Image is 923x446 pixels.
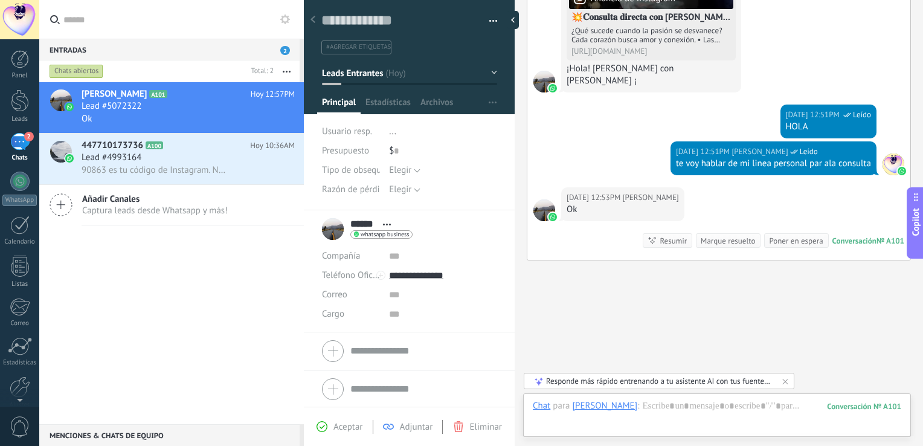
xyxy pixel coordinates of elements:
[361,231,409,238] span: whatsapp business
[65,154,74,163] img: icon
[39,424,300,446] div: Menciones & Chats de equipo
[322,126,372,137] span: Usuario resp.
[2,72,37,80] div: Panel
[322,305,380,324] div: Cargo
[82,88,147,100] span: [PERSON_NAME]
[786,121,871,133] div: HOLA
[546,376,773,386] div: Responde más rápido entrenando a tu asistente AI con tus fuentes de datos
[322,285,347,305] button: Correo
[800,146,818,158] span: Leído
[567,63,736,87] div: ¡Hola! [PERSON_NAME] con [PERSON_NAME] ¡
[389,161,420,180] button: Elegir
[149,90,167,98] span: A101
[567,204,679,216] div: Ok
[400,421,433,433] span: Adjuntar
[39,39,300,60] div: Entradas
[65,103,74,111] img: icon
[2,320,37,328] div: Correo
[250,140,295,152] span: Hoy 10:36AM
[2,359,37,367] div: Estadísticas
[146,141,163,149] span: A100
[39,134,304,184] a: avataricon447710173736A100Hoy 10:36AMLead #499316490863 es tu código de Instagram. No lo compartas.
[389,141,497,161] div: $
[322,309,344,318] span: Cargo
[246,65,274,77] div: Total: 2
[898,167,906,175] img: waba.svg
[251,88,295,100] span: Hoy 12:57PM
[82,152,141,164] span: Lead #4993164
[827,401,901,412] div: 101
[533,199,555,221] span: Daniel
[2,154,37,162] div: Chats
[322,266,380,285] button: Teléfono Oficina
[732,146,788,158] span: Edinson perea campillo (Oficina de Venta)
[280,46,290,55] span: 2
[322,180,380,199] div: Razón de pérdida
[326,43,391,51] span: #agregar etiquetas
[82,193,228,205] span: Añadir Canales
[2,238,37,246] div: Calendario
[853,109,871,121] span: Leído
[420,97,453,114] span: Archivos
[82,100,141,112] span: Lead #5072322
[389,126,396,137] span: ...
[507,11,519,29] div: Ocultar
[470,421,502,433] span: Eliminar
[389,180,420,199] button: Elegir
[571,47,731,56] div: [URL][DOMAIN_NAME]
[39,82,304,133] a: avataricon[PERSON_NAME]A101Hoy 12:57PMLead #5072322Ok
[82,113,92,124] span: Ok
[322,289,347,300] span: Correo
[567,192,622,204] div: [DATE] 12:53PM
[2,115,37,123] div: Leads
[769,235,823,247] div: Poner en espera
[333,421,362,433] span: Aceptar
[322,166,388,175] span: Tipo de obsequio
[910,208,922,236] span: Copilot
[548,213,557,221] img: waba.svg
[82,205,228,216] span: Captura leads desde Whatsapp y más!
[571,26,731,44] div: ¿Qué sucede cuando la pasión se desvanece? Cada corazón busca amor y conexión. • Las distancias e...
[2,195,37,206] div: WhatsApp
[322,122,380,141] div: Usuario resp.
[24,132,34,141] span: 2
[883,154,904,175] span: Edinson perea campillo
[82,140,143,152] span: 447710173736
[322,247,380,266] div: Compañía
[389,164,411,176] span: Elegir
[832,236,876,246] div: Conversación
[637,400,639,412] span: :
[701,235,755,247] div: Marque resuelto
[389,184,411,195] span: Elegir
[322,145,369,157] span: Presupuesto
[572,400,637,411] div: Daniel
[786,109,841,121] div: [DATE] 12:51PM
[82,164,228,176] span: 90863 es tu código de Instagram. No lo compartas.
[365,97,411,114] span: Estadísticas
[876,236,904,246] div: № A101
[322,141,380,161] div: Presupuesto
[322,161,380,180] div: Tipo de obsequio
[533,71,555,92] span: Daniel
[322,270,385,281] span: Teléfono Oficina
[2,280,37,288] div: Listas
[50,64,103,79] div: Chats abiertos
[274,60,300,82] button: Más
[676,158,871,170] div: te voy hablar de mi linea personal par ala consulta
[571,11,731,24] h4: 💥𝐂𝐨𝐧𝐬𝐮𝐥𝐭𝐚 𝐝𝐢𝐫𝐞𝐜𝐭𝐚 𝐜𝐨𝐧 [PERSON_NAME]🔮
[676,146,732,158] div: [DATE] 12:51PM
[622,192,678,204] span: Daniel
[553,400,570,412] span: para
[322,97,356,114] span: Principal
[660,235,687,247] div: Resumir
[548,84,557,92] img: waba.svg
[322,185,389,194] span: Razón de pérdida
